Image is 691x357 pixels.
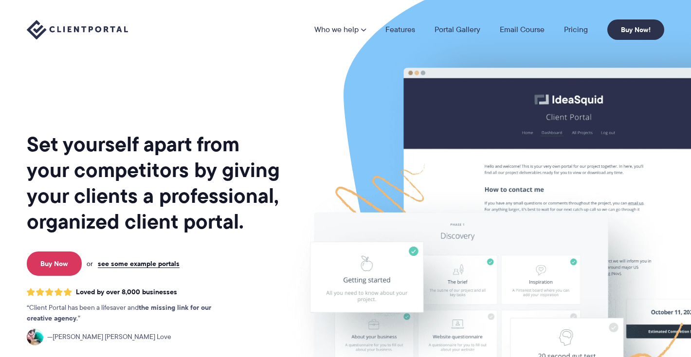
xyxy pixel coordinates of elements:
[27,302,211,323] strong: the missing link for our creative agency
[47,332,171,342] span: [PERSON_NAME] [PERSON_NAME] Love
[27,251,82,276] a: Buy Now
[87,259,93,268] span: or
[27,131,282,234] h1: Set yourself apart from your competitors by giving your clients a professional, organized client ...
[98,259,180,268] a: see some example portals
[564,26,588,34] a: Pricing
[435,26,480,34] a: Portal Gallery
[385,26,415,34] a: Features
[76,288,177,296] span: Loved by over 8,000 businesses
[607,19,664,40] a: Buy Now!
[27,303,231,324] p: Client Portal has been a lifesaver and .
[314,26,366,34] a: Who we help
[500,26,545,34] a: Email Course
